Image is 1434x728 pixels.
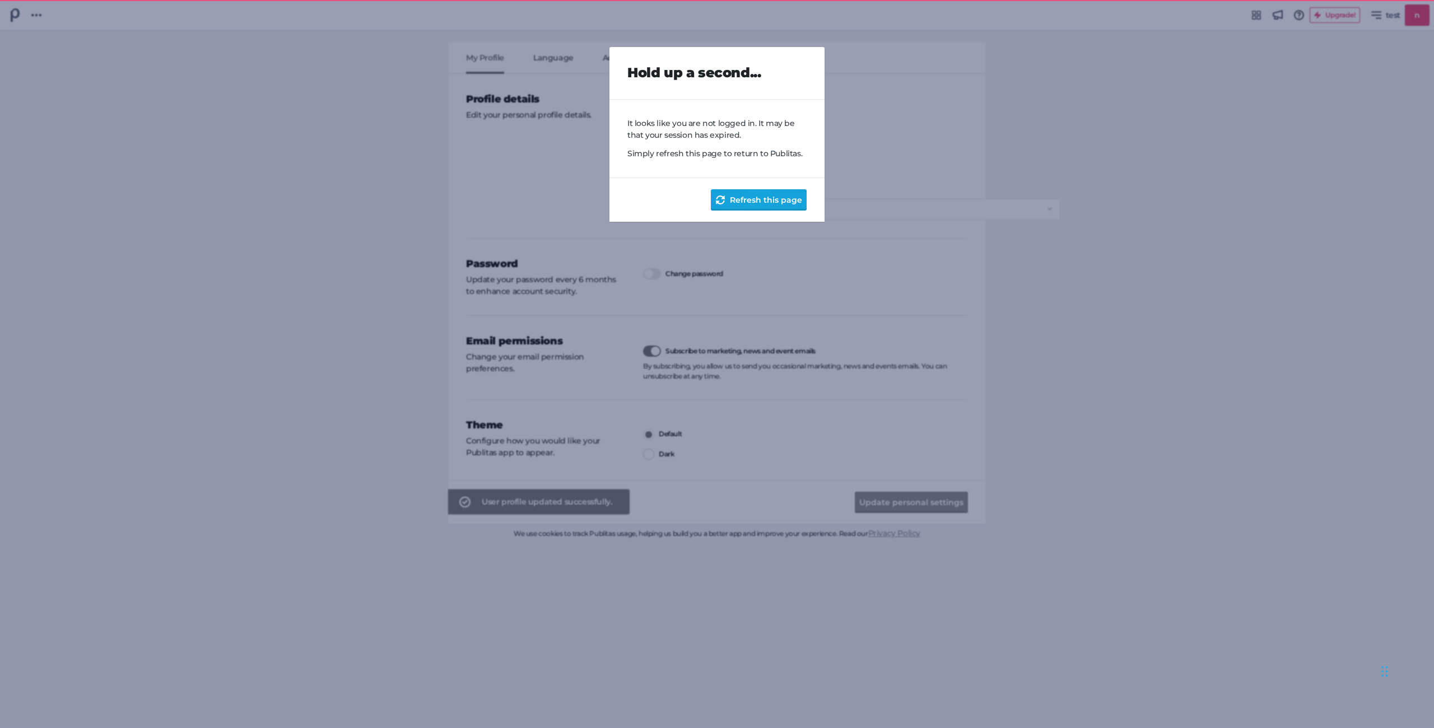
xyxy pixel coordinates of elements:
div: Drag [1381,655,1388,688]
h2: Hold up a second... [627,65,807,81]
p: Simply refresh this page to return to Publitas. [627,148,807,160]
button: Refresh this page [711,189,807,211]
iframe: Chat Widget [1378,643,1434,697]
p: It looks like you are not logged in. It may be that your session has expired. [627,118,807,141]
